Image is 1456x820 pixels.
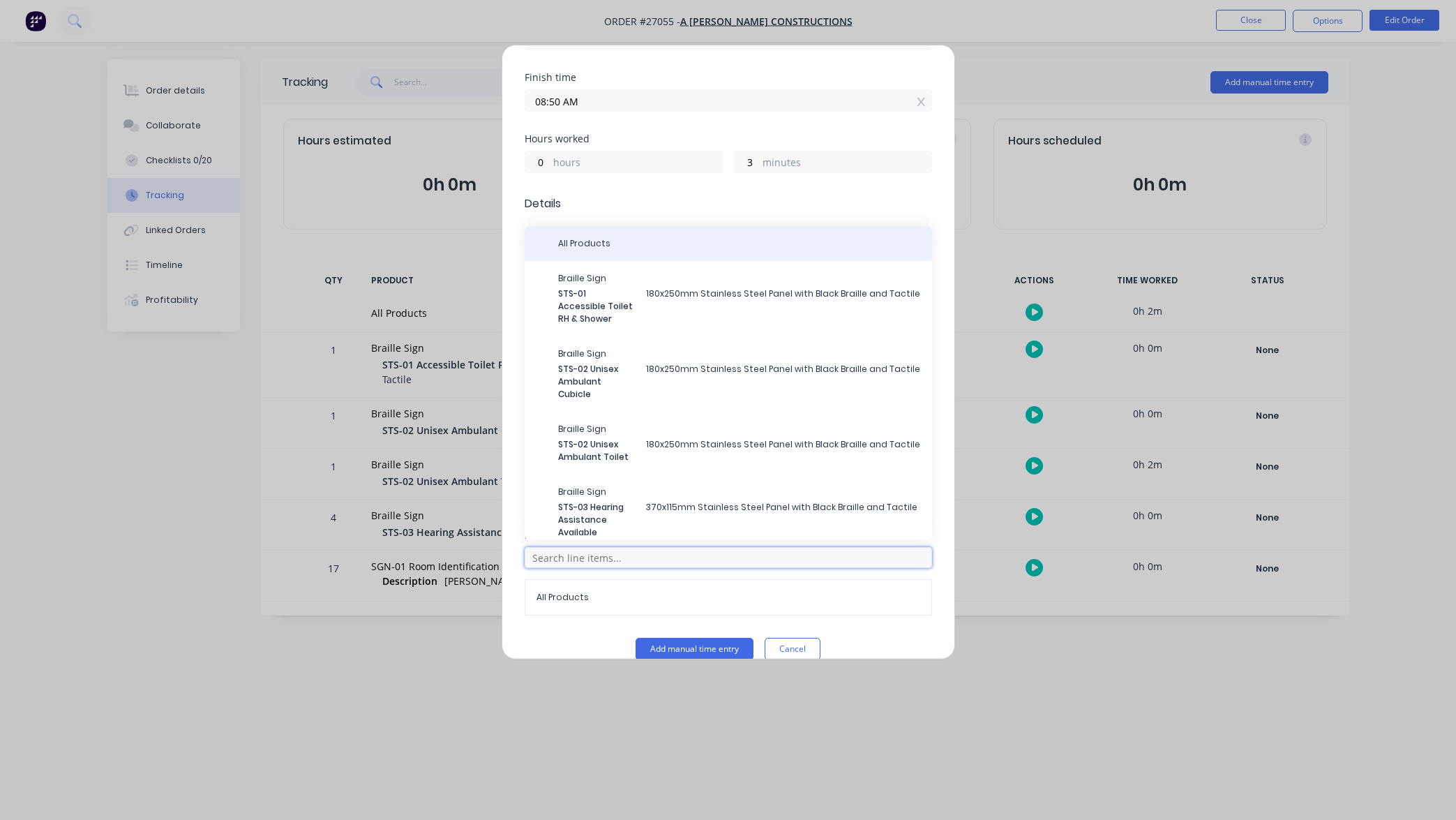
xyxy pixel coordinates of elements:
[553,155,722,172] label: hours
[558,288,635,325] span: STS-01 Accessible Toilet RH & Shower
[525,530,932,540] div: Product worked on
[763,155,931,172] label: minutes
[558,348,921,360] span: Braille Sign
[646,363,921,401] span: 180x250mm Stainless Steel Panel with Black Braille and Tactile
[558,363,635,401] span: STS-02 Unisex Ambulant Cubicle
[525,547,932,568] input: Search line items...
[646,288,921,325] span: 180x250mm Stainless Steel Panel with Black Braille and Tactile
[735,151,759,172] input: 0
[765,638,820,660] button: Cancel
[525,134,932,144] div: Hours worked
[558,272,921,285] span: Braille Sign
[525,195,932,212] span: Details
[646,438,921,463] span: 180x250mm Stainless Steel Panel with Black Braille and Tactile
[646,501,921,539] span: 370x115mm Stainless Steel Panel with Black Braille and Tactile
[558,486,921,498] span: Braille Sign
[558,501,635,539] span: STS-03 Hearing Assistance Available
[558,423,921,435] span: Braille Sign
[525,73,932,82] div: Finish time
[536,591,920,604] span: All Products
[558,438,635,463] span: STS-02 Unisex Ambulant Toilet
[525,151,550,172] input: 0
[558,237,921,250] span: All Products
[636,638,753,660] button: Add manual time entry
